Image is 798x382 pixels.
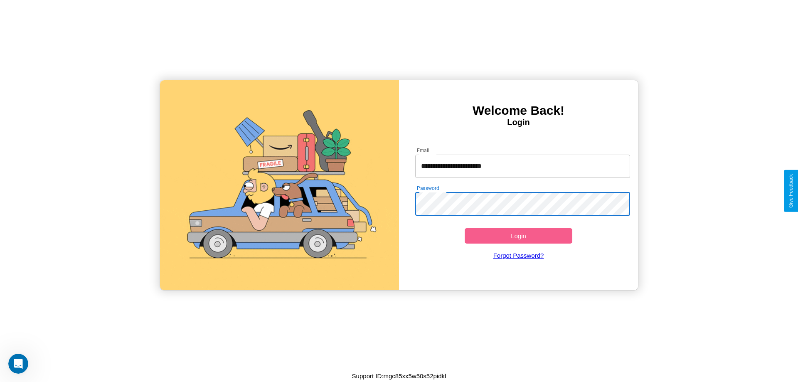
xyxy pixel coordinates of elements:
iframe: Intercom live chat [8,354,28,374]
button: Login [465,228,572,244]
label: Password [417,185,439,192]
p: Support ID: mgc85xx5w50s52pidkl [352,370,446,382]
h3: Welcome Back! [399,104,638,118]
img: gif [160,80,399,290]
label: Email [417,147,430,154]
div: Give Feedback [788,174,794,208]
h4: Login [399,118,638,127]
a: Forgot Password? [411,244,626,267]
